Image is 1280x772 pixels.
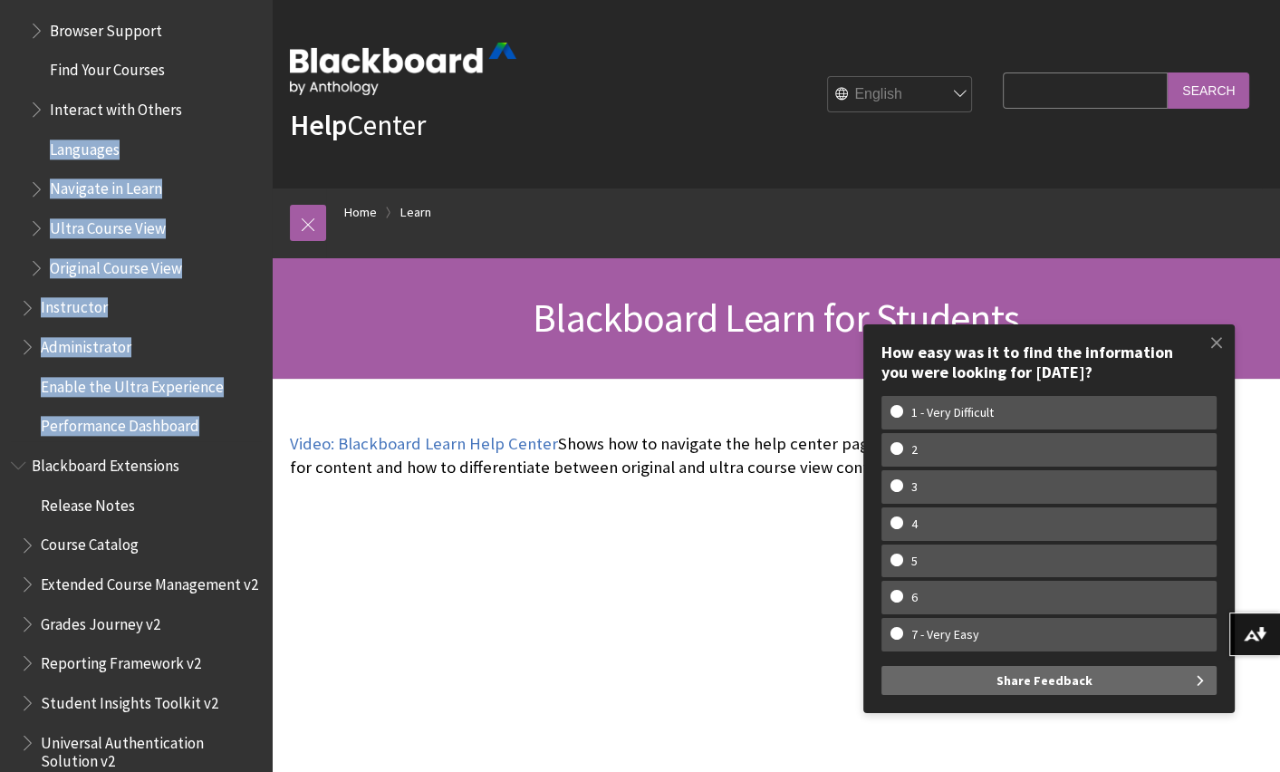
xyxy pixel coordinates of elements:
[41,490,135,515] span: Release Notes
[41,293,108,317] span: Instructor
[890,516,938,532] w-span: 4
[41,609,160,633] span: Grades Journey v2
[400,201,431,224] a: Learn
[41,728,259,770] span: Universal Authentication Solution v2
[41,688,218,712] span: Student Insights Toolkit v2
[290,43,516,95] img: Blackboard by Anthology
[828,77,973,113] select: Site Language Selector
[41,411,199,436] span: Performance Dashboard
[41,648,201,672] span: Reporting Framework v2
[881,343,1217,381] div: How easy was it to find the information you were looking for [DATE]?
[41,569,258,593] span: Extended Course Management v2
[1168,72,1249,108] input: Search
[32,450,179,475] span: Blackboard Extensions
[290,107,347,143] strong: Help
[41,372,224,396] span: Enable the Ultra Experience
[890,405,1015,420] w-span: 1 - Very Difficult
[533,293,1019,343] span: Blackboard Learn for Students
[41,530,139,555] span: Course Catalog
[890,590,938,605] w-span: 6
[50,94,182,119] span: Interact with Others
[890,442,938,458] w-span: 2
[290,433,558,455] a: Video: Blackboard Learn Help Center
[50,253,182,277] span: Original Course View
[890,627,1000,642] w-span: 7 - Very Easy
[890,479,938,495] w-span: 3
[890,554,938,569] w-span: 5
[41,332,131,356] span: Administrator
[50,15,162,40] span: Browser Support
[290,432,994,479] p: Shows how to navigate the help center page, how to search for content and how to differentiate be...
[344,201,377,224] a: Home
[50,213,166,237] span: Ultra Course View
[290,107,426,143] a: HelpCenter
[996,666,1092,695] span: Share Feedback
[50,174,162,198] span: Navigate in Learn
[881,666,1217,695] button: Share Feedback
[11,450,261,770] nav: Book outline for Blackboard Extensions
[50,55,165,80] span: Find Your Courses
[50,134,120,159] span: Languages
